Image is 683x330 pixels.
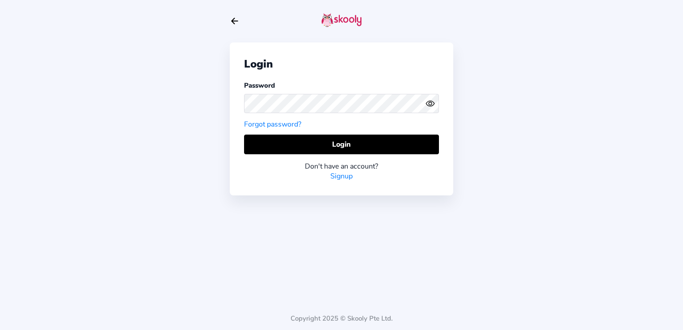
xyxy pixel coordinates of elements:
[244,161,439,171] div: Don't have an account?
[321,13,362,27] img: skooly-logo.png
[244,119,301,129] a: Forgot password?
[330,171,353,181] a: Signup
[244,81,275,90] label: Password
[230,16,240,26] button: arrow back outline
[426,99,439,108] button: eye outlineeye off outline
[426,99,435,108] ion-icon: eye outline
[244,135,439,154] button: Login
[244,57,439,71] div: Login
